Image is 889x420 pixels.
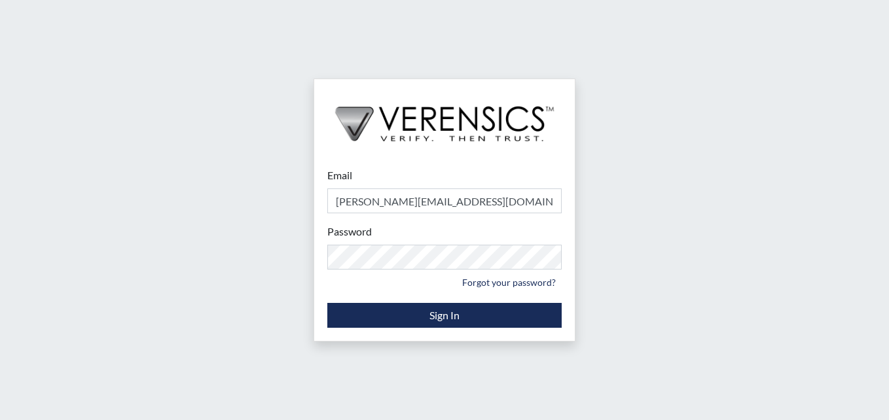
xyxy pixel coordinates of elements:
button: Sign In [327,303,562,328]
a: Forgot your password? [456,272,562,292]
label: Email [327,167,352,183]
img: logo-wide-black.2aad4157.png [314,79,575,155]
input: Email [327,188,562,213]
label: Password [327,224,372,239]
